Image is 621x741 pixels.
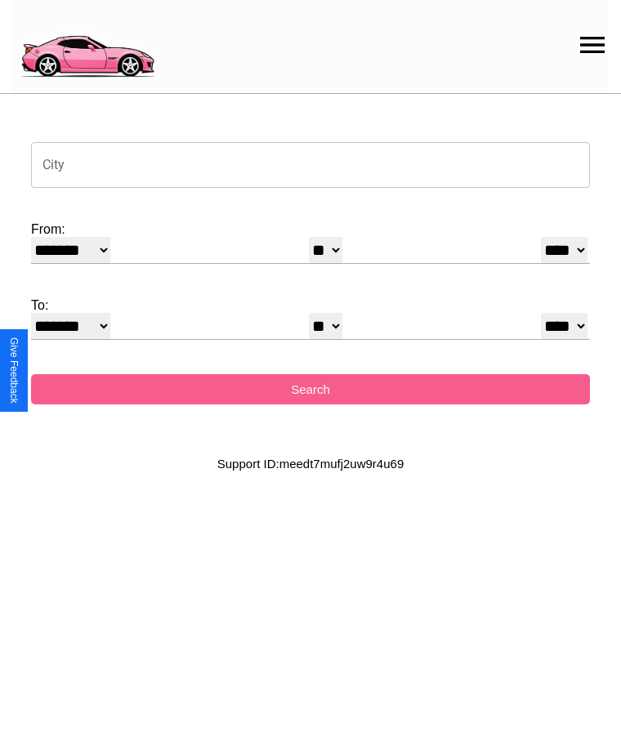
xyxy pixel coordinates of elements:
label: From: [31,222,590,237]
p: Support ID: meedt7mufj2uw9r4u69 [217,453,404,475]
label: To: [31,298,590,313]
img: logo [12,8,162,82]
button: Search [31,374,590,404]
div: Give Feedback [8,337,20,404]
